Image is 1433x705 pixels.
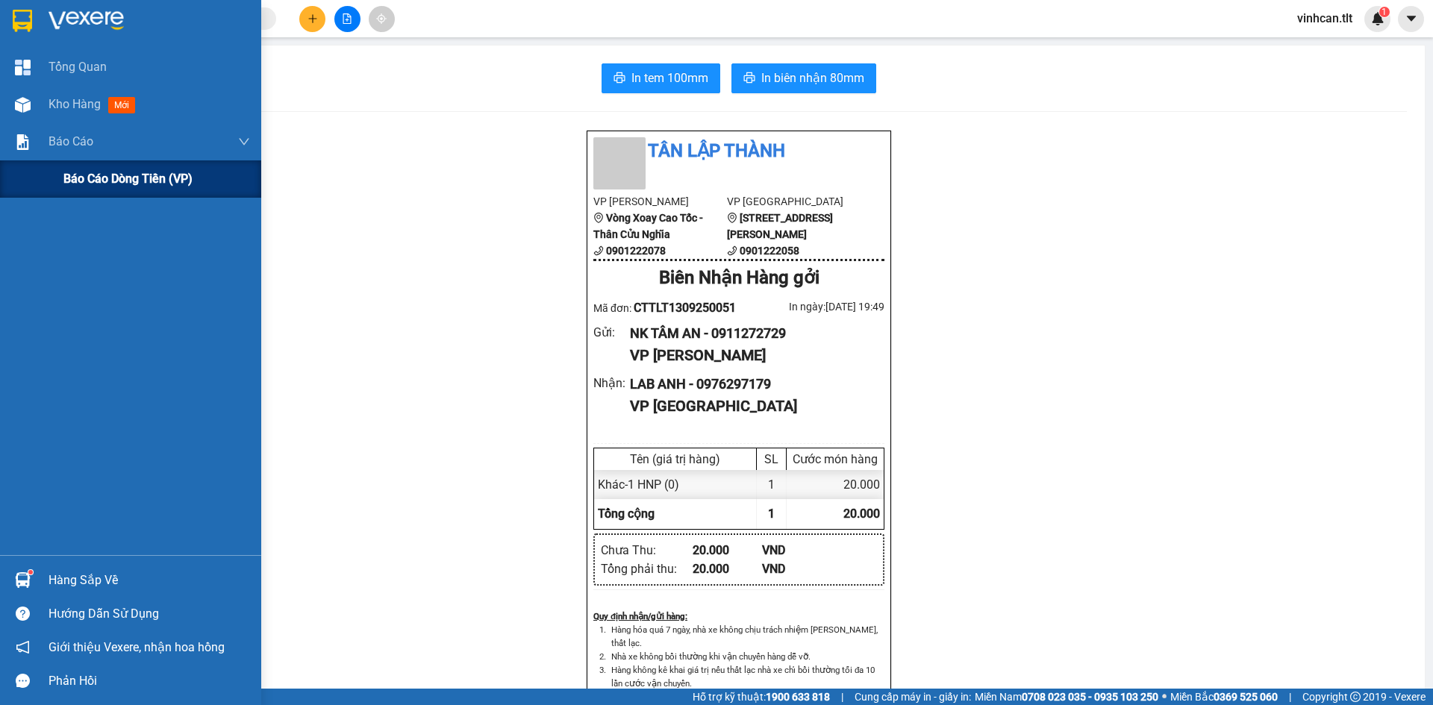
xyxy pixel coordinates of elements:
li: Hàng hóa quá 7 ngày, nhà xe không chịu trách nhiệm [PERSON_NAME], thất lạc. [608,623,884,650]
b: 0901222078 [606,245,666,257]
div: Nhận : [593,374,630,392]
button: printerIn biên nhận 80mm [731,63,876,93]
span: phone [593,245,604,256]
span: Hỗ trợ kỹ thuật: [693,689,830,705]
div: Phản hồi [49,670,250,692]
sup: 1 [28,570,33,574]
span: question-circle [16,607,30,621]
div: Cước món hàng [790,452,880,466]
div: Tổng phải thu : [601,560,693,578]
div: VND [762,560,831,578]
span: vinhcan.tlt [1285,9,1364,28]
button: file-add [334,6,360,32]
li: VP [GEOGRAPHIC_DATA] [727,193,861,210]
button: printerIn tem 100mm [602,63,720,93]
div: Chưa Thu : [601,541,693,560]
li: Tân Lập Thành [593,137,884,166]
span: Báo cáo dòng tiền (VP) [63,169,193,188]
span: ⚪️ [1162,694,1167,700]
button: plus [299,6,325,32]
div: In ngày: [DATE] 19:49 [739,298,884,315]
span: Báo cáo [49,132,93,151]
span: Khác - 1 HNP (0) [598,477,679,492]
span: CTTLT1309250051 [634,301,736,315]
img: solution-icon [15,134,31,150]
span: down [238,136,250,148]
span: printer [614,72,625,86]
span: copyright [1350,692,1361,702]
span: In biên nhận 80mm [761,69,864,87]
strong: 0708 023 035 - 0935 103 250 [1022,691,1158,703]
div: LAB ANH - 0976297179 [630,374,872,395]
span: In tem 100mm [631,69,708,87]
span: Miền Bắc [1170,689,1278,705]
span: Tổng cộng [598,507,655,521]
span: plus [307,13,318,24]
div: VND [762,541,831,560]
span: | [1289,689,1291,705]
div: Mã đơn: [593,298,739,317]
span: aim [376,13,387,24]
div: 20.000 [787,470,884,499]
div: 20.000 [693,541,762,560]
b: Vòng Xoay Cao Tốc - Thân Cửu Nghĩa [593,212,703,240]
strong: 0369 525 060 [1214,691,1278,703]
img: logo-vxr [13,10,32,32]
div: SL [761,452,782,466]
div: VP [PERSON_NAME] [630,344,872,367]
b: [STREET_ADDRESS][PERSON_NAME] [727,212,833,240]
text: CTTLT1309250051 [69,71,272,97]
div: VP [GEOGRAPHIC_DATA] [630,395,872,418]
li: VP [PERSON_NAME] [593,193,727,210]
span: Kho hàng [49,97,101,111]
b: 0901222058 [740,245,799,257]
span: 1 [1382,7,1387,17]
div: NK TÂM AN - 0911272729 [630,323,872,344]
span: Tổng Quan [49,57,107,76]
div: [PERSON_NAME] [8,107,332,146]
sup: 1 [1379,7,1390,17]
img: warehouse-icon [15,572,31,588]
img: icon-new-feature [1371,12,1384,25]
button: aim [369,6,395,32]
span: Giới thiệu Vexere, nhận hoa hồng [49,638,225,657]
span: 20.000 [843,507,880,521]
div: Tên (giá trị hàng) [598,452,752,466]
span: environment [593,213,604,223]
span: file-add [342,13,352,24]
div: Gửi : [593,323,630,342]
li: Nhà xe không bồi thường khi vận chuyển hàng dễ vỡ. [608,650,884,663]
span: environment [727,213,737,223]
span: Miền Nam [975,689,1158,705]
span: notification [16,640,30,654]
div: Hàng sắp về [49,569,250,592]
img: dashboard-icon [15,60,31,75]
div: 20.000 [693,560,762,578]
span: Cung cấp máy in - giấy in: [855,689,971,705]
li: Hàng không kê khai giá trị nếu thất lạc nhà xe chỉ bồi thường tối đa 10 lần cước vận chuyển. [608,663,884,690]
span: 1 [768,507,775,521]
div: Hướng dẫn sử dụng [49,603,250,625]
div: Biên Nhận Hàng gởi [593,264,884,292]
button: caret-down [1398,6,1424,32]
span: phone [727,245,737,256]
strong: 1900 633 818 [766,691,830,703]
div: Quy định nhận/gửi hàng : [593,610,884,623]
img: warehouse-icon [15,97,31,113]
span: caret-down [1405,12,1418,25]
span: printer [743,72,755,86]
span: message [16,674,30,688]
div: 1 [757,470,787,499]
span: mới [108,97,135,113]
span: | [841,689,843,705]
